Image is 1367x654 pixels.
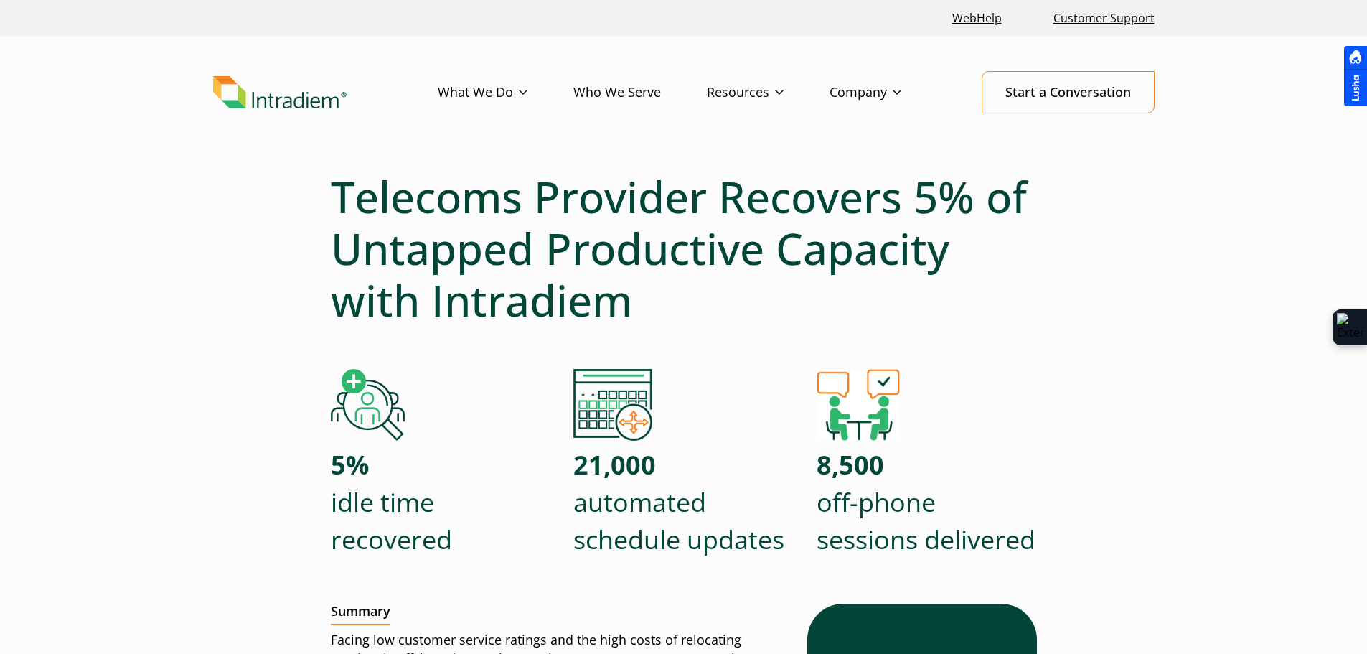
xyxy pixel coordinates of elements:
[946,3,1007,34] a: Link opens in a new window
[331,171,1037,326] h1: Telecoms Provider Recovers 5% of Untapped Productive Capacity with Intradiem
[573,72,707,113] a: Who We Serve
[707,72,830,113] a: Resources
[331,447,369,482] strong: 5%
[1048,3,1160,34] a: Customer Support
[573,447,656,482] strong: 21,000
[817,447,1035,558] p: off-phone sessions delivered
[573,447,794,558] p: automated schedule updates
[213,76,438,109] a: Link to homepage of Intradiem
[331,604,390,625] h2: Summary
[438,72,573,113] a: What We Do
[982,71,1155,113] a: Start a Conversation
[830,72,947,113] a: Company
[1337,313,1363,342] img: Extension Icon
[213,76,347,109] img: Intradiem
[817,447,884,482] strong: 8,500
[331,447,452,558] p: idle time recovered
